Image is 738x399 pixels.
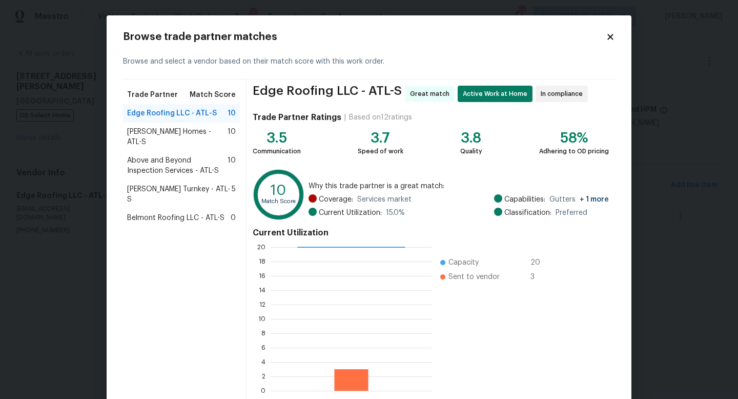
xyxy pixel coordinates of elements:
[358,146,403,156] div: Speed of work
[123,44,615,79] div: Browse and select a vendor based on their match score with this work order.
[309,181,609,191] span: Why this trade partner is a great match:
[556,208,587,218] span: Preferred
[530,257,547,268] span: 20
[271,183,286,197] text: 10
[262,373,265,380] text: 2
[259,287,265,293] text: 14
[261,388,265,394] text: 0
[259,302,265,308] text: 12
[261,345,265,351] text: 6
[127,155,228,176] span: Above and Beyond Inspection Services - ATL-S
[539,146,609,156] div: Adhering to OD pricing
[253,133,301,143] div: 3.5
[228,127,236,147] span: 10
[257,244,265,250] text: 20
[460,133,482,143] div: 3.8
[228,108,236,118] span: 10
[341,112,349,123] div: |
[127,213,224,223] span: Belmont Roofing LLC - ATL-S
[261,330,265,336] text: 8
[253,112,341,123] h4: Trade Partner Ratings
[253,228,609,238] h4: Current Utilization
[530,272,547,282] span: 3
[549,194,609,205] span: Gutters
[259,258,265,265] text: 18
[259,273,265,279] text: 16
[580,196,609,203] span: + 1 more
[127,90,178,100] span: Trade Partner
[253,146,301,156] div: Communication
[539,133,609,143] div: 58%
[190,90,236,100] span: Match Score
[228,155,236,176] span: 10
[504,194,545,205] span: Capabilities:
[231,213,236,223] span: 0
[448,272,500,282] span: Sent to vendor
[386,208,405,218] span: 15.0 %
[448,257,479,268] span: Capacity
[261,198,296,204] text: Match Score
[349,112,412,123] div: Based on 12 ratings
[127,184,232,205] span: [PERSON_NAME] Turnkey - ATL-S
[410,89,454,99] span: Great match
[258,316,265,322] text: 10
[504,208,551,218] span: Classification:
[358,133,403,143] div: 3.7
[123,32,606,42] h2: Browse trade partner matches
[261,359,265,365] text: 4
[541,89,587,99] span: In compliance
[253,86,402,102] span: Edge Roofing LLC - ATL-S
[357,194,412,205] span: Services market
[460,146,482,156] div: Quality
[127,127,228,147] span: [PERSON_NAME] Homes - ATL-S
[319,208,382,218] span: Current Utilization:
[127,108,217,118] span: Edge Roofing LLC - ATL-S
[232,184,236,205] span: 5
[463,89,531,99] span: Active Work at Home
[319,194,353,205] span: Coverage:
